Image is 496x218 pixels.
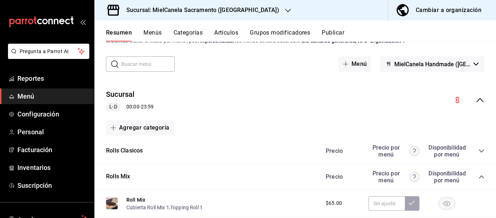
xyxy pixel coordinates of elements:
[5,53,89,60] a: Pregunta a Parrot AI
[17,74,88,83] span: Reportes
[369,196,405,211] input: Sin ajuste
[106,103,154,111] div: 00:00 - 23:59
[369,144,419,158] div: Precio por menú
[479,174,484,180] button: collapse-category-row
[106,120,174,135] button: Agregar categoría
[106,89,135,100] button: Sucursal
[17,181,88,190] span: Suscripción
[416,5,481,15] div: Cambiar a organización
[174,29,203,41] button: Categorías
[8,44,89,59] button: Pregunta a Parrot AI
[326,199,342,207] span: $65.00
[143,29,162,41] button: Menús
[318,147,365,154] div: Precio
[126,203,203,211] div: ,
[250,29,310,41] button: Grupos modificadores
[318,173,365,180] div: Precio
[121,57,175,71] input: Buscar menú
[17,163,88,173] span: Inventarios
[126,196,145,203] button: Roll Mix
[126,204,169,211] button: Cubierta Roll Mix 1
[338,56,371,72] button: Menú
[94,83,496,117] div: collapse-menu-row
[106,29,496,41] div: navigation tabs
[80,19,86,25] button: open_drawer_menu
[214,29,238,41] button: Artículos
[322,29,344,41] button: Publicar
[428,170,465,184] div: Disponibilidad por menú
[170,204,203,211] button: Topping Roll 1
[380,56,484,72] button: MielCanela Handmade ([GEOGRAPHIC_DATA])
[121,6,279,15] h3: Sucursal: MielCanela Sacramento ([GEOGRAPHIC_DATA])
[17,109,88,119] span: Configuración
[106,103,120,111] span: L-D
[428,144,465,158] div: Disponibilidad por menú
[479,148,484,154] button: collapse-category-row
[20,48,78,55] span: Pregunta a Parrot AI
[106,29,132,41] button: Resumen
[106,198,118,209] img: Preview
[106,147,143,155] button: Rolls Clasicos
[17,145,88,155] span: Facturación
[106,173,130,181] button: Rolls Mix
[17,127,88,137] span: Personal
[17,91,88,101] span: Menú
[394,61,471,68] span: MielCanela Handmade ([GEOGRAPHIC_DATA])
[369,170,419,184] div: Precio por menú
